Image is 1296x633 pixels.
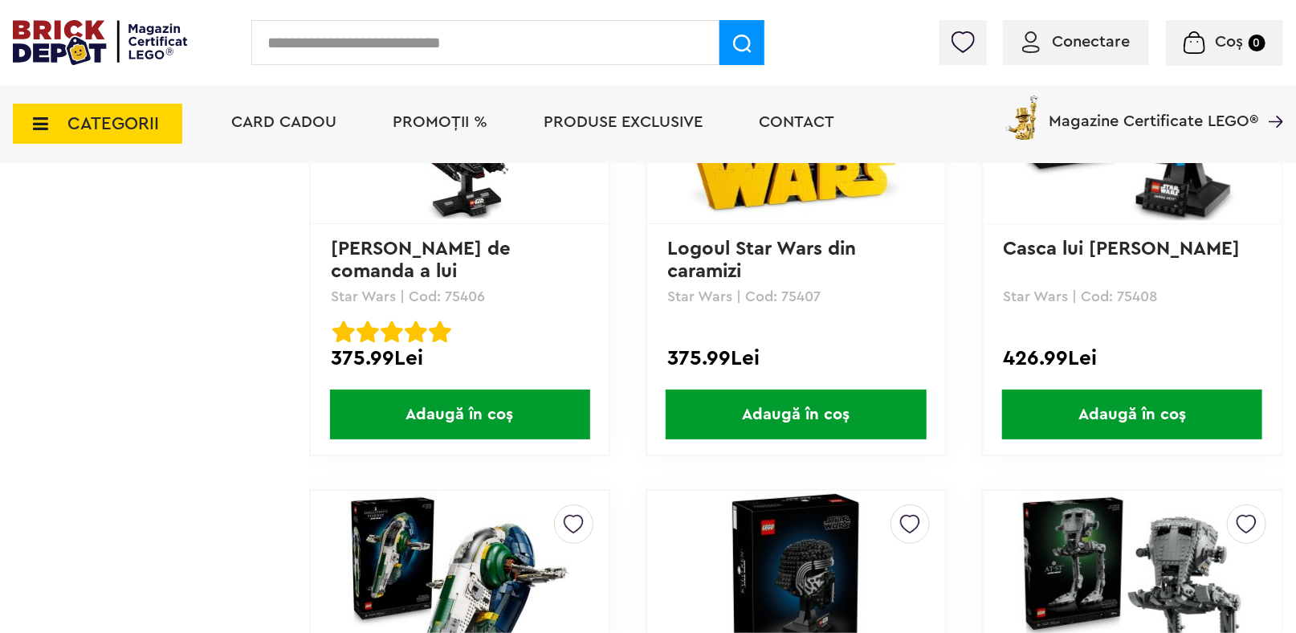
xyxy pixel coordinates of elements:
div: 375.99Lei [331,348,589,369]
p: Star Wars | Cod: 75408 [1004,289,1261,304]
img: Evaluare cu stele [357,321,379,343]
a: Conectare [1022,34,1130,50]
a: Adaugă în coș [984,390,1282,439]
a: Card Cadou [231,114,336,130]
img: Evaluare cu stele [381,321,403,343]
span: Magazine Certificate LEGO® [1049,92,1258,129]
span: Adaugă în coș [330,390,590,439]
a: Adaugă în coș [311,390,609,439]
p: Star Wars | Cod: 75407 [667,289,925,304]
span: CATEGORII [67,115,159,133]
a: [PERSON_NAME] de comanda a lui [PERSON_NAME] [331,239,516,304]
div: 426.99Lei [1004,348,1261,369]
a: Contact [759,114,834,130]
a: Magazine Certificate LEGO® [1258,92,1283,108]
a: PROMOȚII % [393,114,487,130]
span: Conectare [1052,34,1130,50]
a: Adaugă în coș [647,390,945,439]
img: Evaluare cu stele [429,321,451,343]
a: Produse exclusive [544,114,703,130]
p: Star Wars | Cod: 75406 [331,289,589,304]
span: Adaugă în coș [1002,390,1262,439]
a: Casca lui [PERSON_NAME] [1004,239,1241,259]
span: Coș [1216,34,1244,50]
small: 0 [1249,35,1265,51]
img: Evaluare cu stele [405,321,427,343]
img: Evaluare cu stele [332,321,355,343]
span: Adaugă în coș [666,390,926,439]
a: Logoul Star Wars din caramizi [667,239,862,281]
div: 375.99Lei [667,348,925,369]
